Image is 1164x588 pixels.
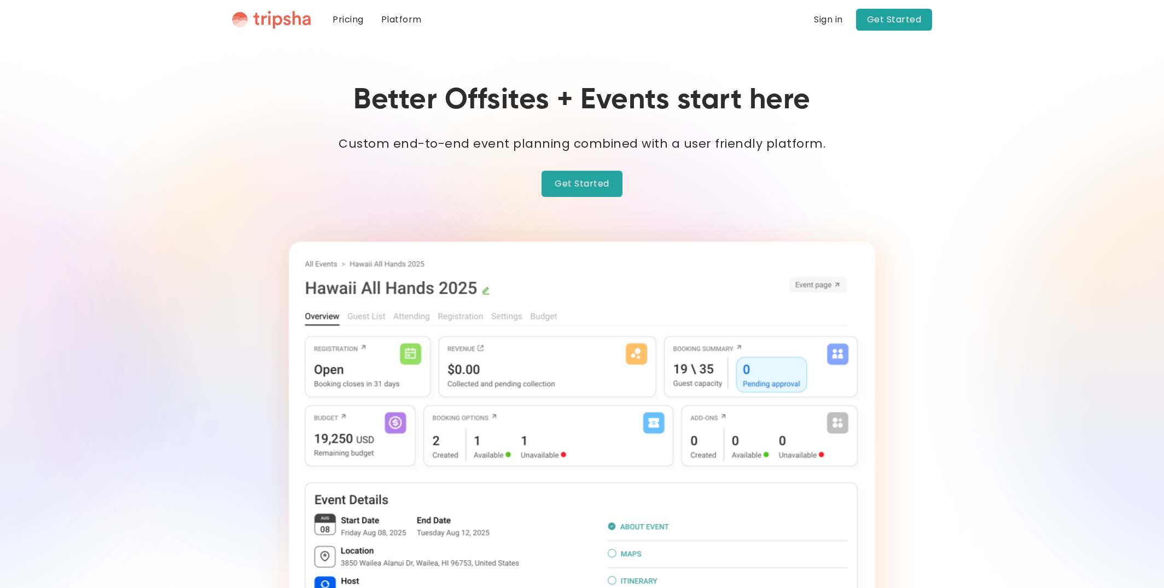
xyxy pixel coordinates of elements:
[856,9,933,31] a: Get Started
[339,135,825,152] strong: Custom end-to-end event planning combined with a user friendly platform.
[353,83,811,118] h1: Better Offsites + Events start here
[542,171,622,197] a: Get Started
[814,15,843,24] div: Sign in
[232,10,311,29] a: home
[814,13,843,26] a: Sign in
[232,10,311,29] img: Tripsha Logo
